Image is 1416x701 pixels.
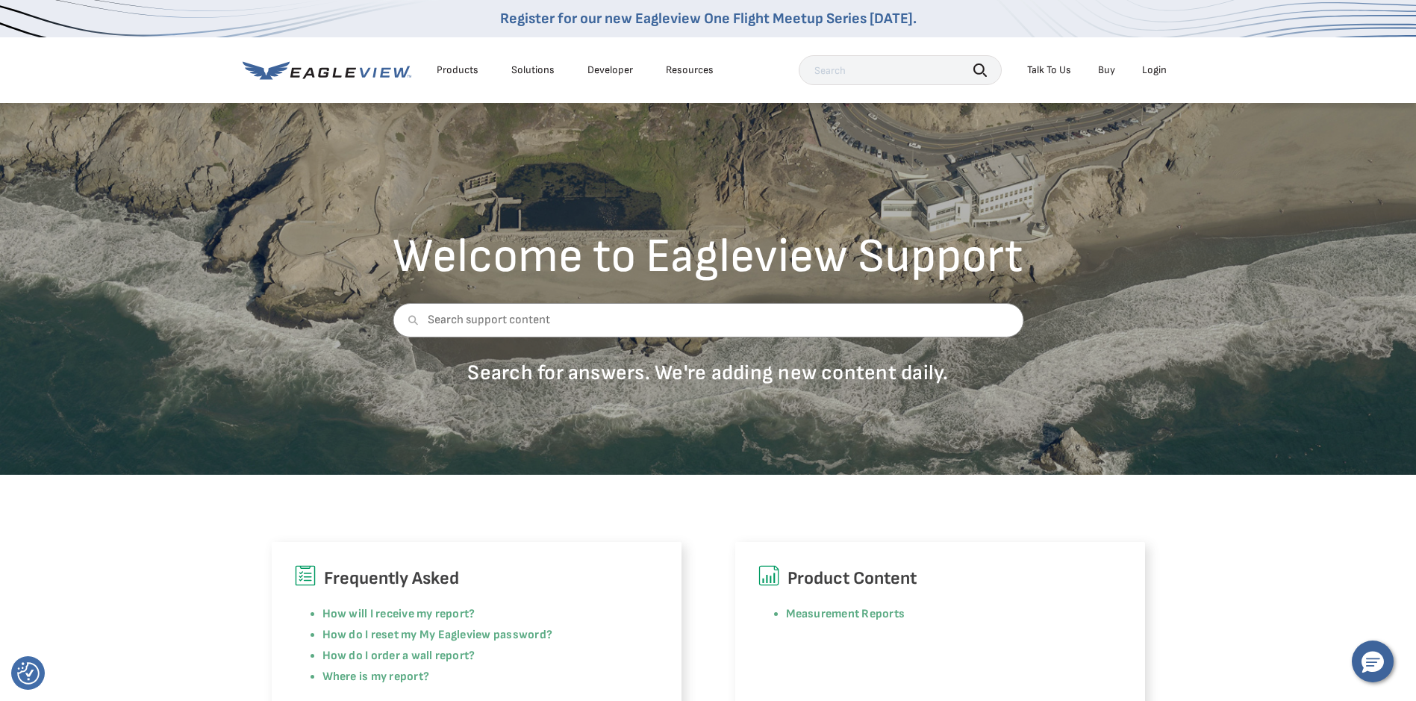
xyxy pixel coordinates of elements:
a: Register for our new Eagleview One Flight Meetup Series [DATE]. [500,10,917,28]
a: Developer [587,63,633,77]
input: Search support content [393,303,1023,337]
div: Talk To Us [1027,63,1071,77]
div: Products [437,63,478,77]
p: Search for answers. We're adding new content daily. [393,360,1023,386]
h6: Frequently Asked [294,564,659,593]
img: Revisit consent button [17,662,40,685]
a: Measurement Reports [786,607,905,621]
a: How do I order a wall report? [322,649,475,663]
a: How do I reset my My Eagleview password? [322,628,553,642]
a: Buy [1098,63,1115,77]
div: Solutions [511,63,555,77]
button: Consent Preferences [17,662,40,685]
h2: Welcome to Eagleview Support [393,233,1023,281]
button: Hello, have a question? Let’s chat. [1352,641,1394,682]
a: How will I receive my report? [322,607,475,621]
div: Login [1142,63,1167,77]
div: Resources [666,63,714,77]
input: Search [799,55,1002,85]
a: Where is my report? [322,670,430,684]
h6: Product Content [758,564,1123,593]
